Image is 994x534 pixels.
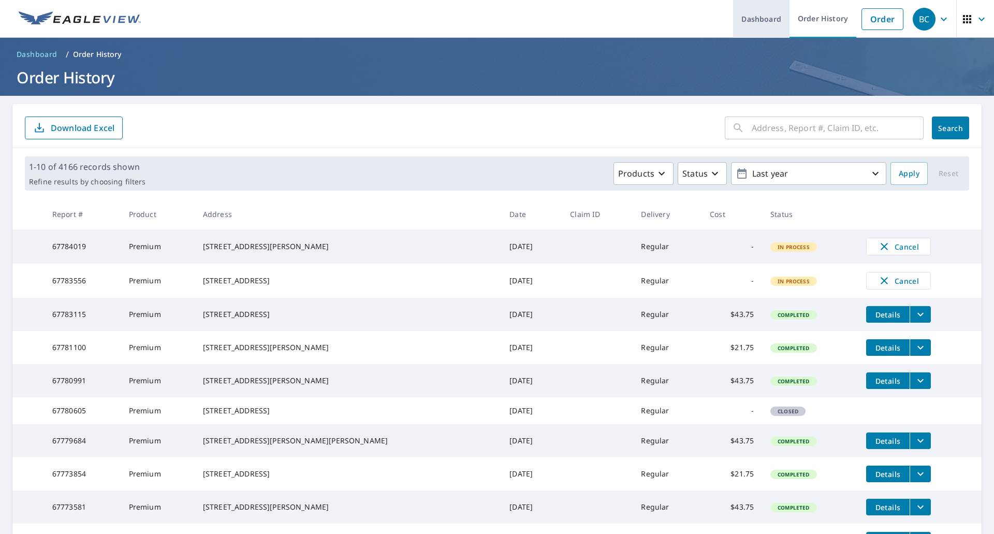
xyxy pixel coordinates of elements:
div: [STREET_ADDRESS][PERSON_NAME] [203,342,493,353]
button: filesDropdownBtn-67779684 [910,432,931,449]
button: Status [678,162,727,185]
button: detailsBtn-67783115 [866,306,910,323]
button: Cancel [866,272,931,290]
td: 67773854 [44,457,121,490]
button: filesDropdownBtn-67783115 [910,306,931,323]
td: 67783556 [44,264,121,298]
span: Search [940,123,961,133]
td: Regular [633,229,701,264]
span: Dashboard [17,49,57,60]
button: detailsBtn-67781100 [866,339,910,356]
span: Apply [899,167,919,180]
a: Dashboard [12,46,62,63]
th: Claim ID [562,199,633,229]
button: Apply [890,162,928,185]
td: Premium [121,331,195,364]
span: Completed [771,311,815,319]
td: - [701,397,762,424]
td: Premium [121,298,195,331]
td: 67781100 [44,331,121,364]
td: 67783115 [44,298,121,331]
p: Refine results by choosing filters [29,177,145,186]
td: Premium [121,424,195,457]
a: Order [861,8,903,30]
th: Product [121,199,195,229]
span: Details [872,376,903,386]
td: $43.75 [701,490,762,524]
button: detailsBtn-67773854 [866,466,910,482]
th: Delivery [633,199,701,229]
p: Download Excel [51,122,114,134]
span: Completed [771,438,815,445]
p: Last year [748,165,869,183]
span: In Process [771,243,816,251]
span: In Process [771,278,816,285]
td: 67773581 [44,490,121,524]
p: Order History [73,49,122,60]
span: Completed [771,378,815,385]
div: [STREET_ADDRESS] [203,406,493,416]
span: Completed [771,471,815,478]
td: Premium [121,364,195,397]
th: Report # [44,199,121,229]
td: Premium [121,264,195,298]
div: [STREET_ADDRESS] [203,309,493,320]
span: Completed [771,504,815,511]
button: Download Excel [25,117,123,139]
td: [DATE] [501,298,562,331]
button: Cancel [866,238,931,255]
span: Details [872,343,903,353]
td: Regular [633,331,701,364]
p: Status [682,167,708,180]
td: [DATE] [501,457,562,490]
p: 1-10 of 4166 records shown [29,161,145,173]
img: EV Logo [19,11,141,27]
td: 67780605 [44,397,121,424]
td: Regular [633,457,701,490]
h1: Order History [12,67,982,88]
span: Closed [771,408,805,415]
span: Details [872,310,903,320]
div: [STREET_ADDRESS][PERSON_NAME] [203,241,493,252]
th: Cost [701,199,762,229]
button: Products [613,162,674,185]
span: Details [872,502,903,512]
td: Premium [121,229,195,264]
td: [DATE] [501,490,562,524]
span: Details [872,436,903,446]
td: Regular [633,397,701,424]
td: Regular [633,364,701,397]
span: Cancel [877,275,920,287]
button: filesDropdownBtn-67773581 [910,499,931,515]
nav: breadcrumb [12,46,982,63]
th: Date [501,199,562,229]
span: Completed [771,344,815,352]
li: / [66,48,69,61]
th: Status [762,199,858,229]
td: [DATE] [501,331,562,364]
div: [STREET_ADDRESS][PERSON_NAME] [203,376,493,386]
td: Premium [121,457,195,490]
td: [DATE] [501,424,562,457]
td: Premium [121,397,195,424]
th: Address [195,199,501,229]
td: - [701,264,762,298]
span: Cancel [877,240,920,253]
td: Regular [633,424,701,457]
td: $21.75 [701,457,762,490]
button: Search [932,117,969,139]
div: [STREET_ADDRESS][PERSON_NAME][PERSON_NAME] [203,436,493,446]
input: Address, Report #, Claim ID, etc. [752,113,924,142]
td: Premium [121,490,195,524]
td: $43.75 [701,424,762,457]
div: [STREET_ADDRESS][PERSON_NAME] [203,502,493,512]
td: [DATE] [501,364,562,397]
td: [DATE] [501,397,562,424]
td: - [701,229,762,264]
button: detailsBtn-67773581 [866,499,910,515]
p: Products [618,167,654,180]
span: Details [872,469,903,479]
td: 67784019 [44,229,121,264]
td: Regular [633,264,701,298]
button: detailsBtn-67779684 [866,432,910,449]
